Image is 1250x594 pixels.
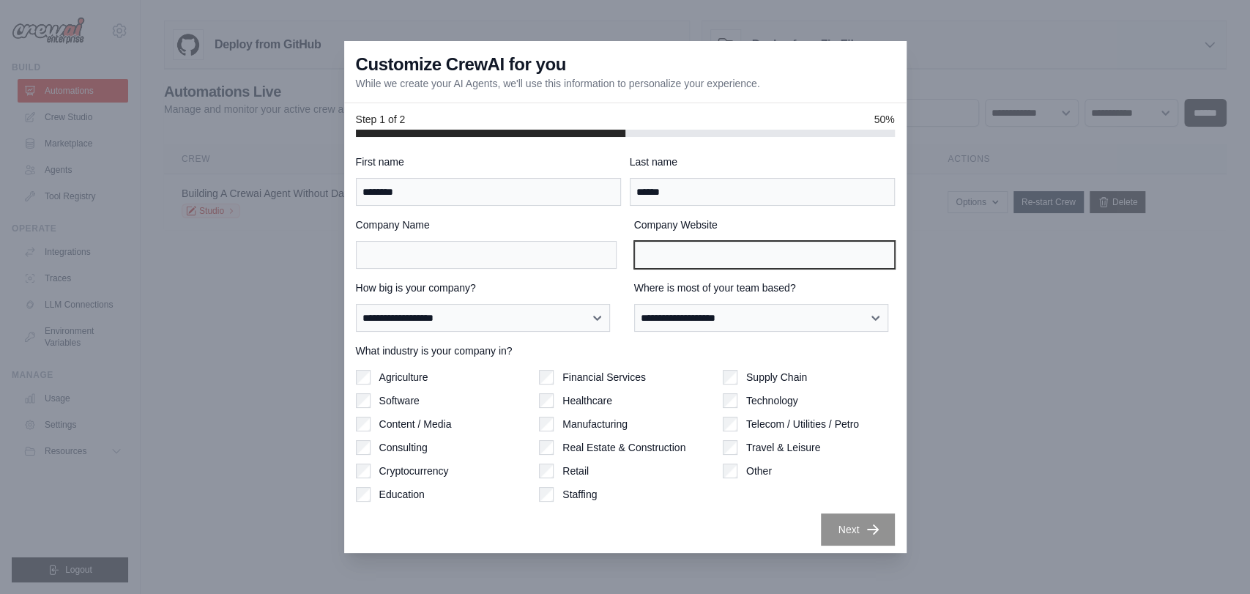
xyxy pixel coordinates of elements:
label: Education [379,487,425,502]
span: Step 1 of 2 [356,112,406,127]
label: Company Name [356,218,617,232]
p: While we create your AI Agents, we'll use this information to personalize your experience. [356,76,760,91]
label: Retail [562,464,589,478]
h3: Customize CrewAI for you [356,53,566,76]
label: Real Estate & Construction [562,440,685,455]
label: First name [356,155,621,169]
button: Next [821,513,895,546]
label: Cryptocurrency [379,464,449,478]
label: Manufacturing [562,417,628,431]
label: Agriculture [379,370,428,385]
label: Healthcare [562,393,612,408]
label: Financial Services [562,370,646,385]
label: Where is most of your team based? [634,281,895,295]
label: What industry is your company in? [356,344,895,358]
span: 50% [874,112,894,127]
label: Travel & Leisure [746,440,820,455]
label: Company Website [634,218,895,232]
label: Technology [746,393,798,408]
label: How big is your company? [356,281,617,295]
label: Telecom / Utilities / Petro [746,417,859,431]
label: Staffing [562,487,597,502]
label: Other [746,464,772,478]
label: Software [379,393,420,408]
iframe: Chat Widget [1177,524,1250,594]
label: Supply Chain [746,370,807,385]
label: Content / Media [379,417,452,431]
label: Consulting [379,440,428,455]
label: Last name [630,155,895,169]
